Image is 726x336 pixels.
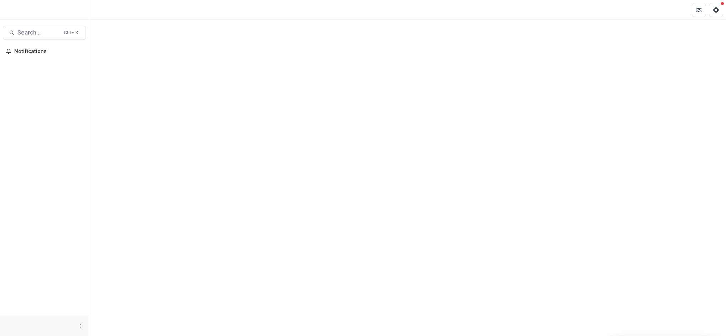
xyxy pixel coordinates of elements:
[62,29,80,37] div: Ctrl + K
[709,3,723,17] button: Get Help
[14,48,83,54] span: Notifications
[3,26,86,40] button: Search...
[92,5,122,15] nav: breadcrumb
[76,322,84,330] button: More
[17,29,60,36] span: Search...
[3,46,86,57] button: Notifications
[692,3,706,17] button: Partners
